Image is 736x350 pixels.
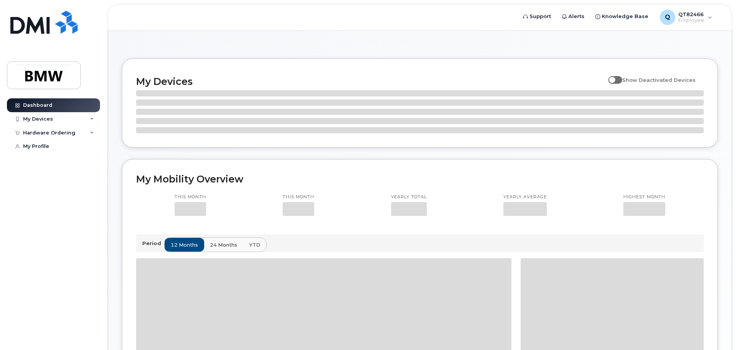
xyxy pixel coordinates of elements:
input: Show Deactivated Devices [608,73,614,79]
h2: My Devices [136,76,604,87]
p: Period [142,240,164,247]
span: Show Deactivated Devices [622,77,696,83]
span: YTD [249,241,260,249]
p: This month [175,194,206,200]
span: 24 months [210,241,237,249]
p: Highest month [623,194,665,200]
h2: My Mobility Overview [136,173,704,185]
p: This month [283,194,314,200]
p: Yearly average [503,194,547,200]
p: Yearly total [391,194,427,200]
